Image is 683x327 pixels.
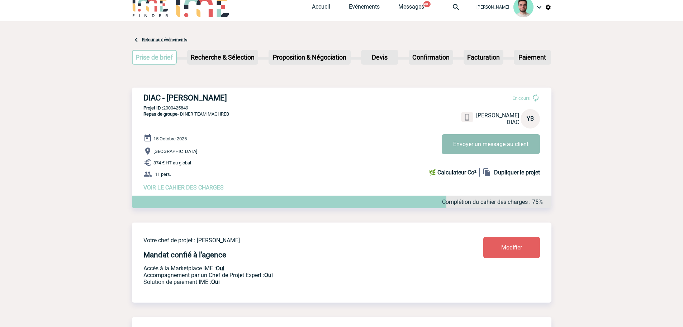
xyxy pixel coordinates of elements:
button: 99+ [423,1,431,7]
span: - DINER TEAM MAGHREB [143,111,229,117]
b: Projet ID : [143,105,163,111]
button: Envoyer un message au client [442,134,540,154]
b: 🌿 Calculateur Co² [429,169,476,176]
a: VOIR LE CAHIER DES CHARGES [143,184,224,191]
p: Proposition & Négociation [269,51,350,64]
a: 🌿 Calculateur Co² [429,168,480,177]
p: Accès à la Marketplace IME : [143,265,441,272]
p: Facturation [464,51,503,64]
p: Prestation payante [143,272,441,279]
span: DIAC [507,119,519,126]
span: [GEOGRAPHIC_DATA] [153,149,197,154]
p: 2000425849 [132,105,551,111]
h3: DIAC - [PERSON_NAME] [143,93,359,102]
p: Conformité aux process achat client, Prise en charge de la facturation, Mutualisation de plusieur... [143,279,441,285]
span: YB [527,115,534,122]
a: Evénements [349,3,380,13]
p: Paiement [514,51,550,64]
p: Devis [362,51,398,64]
a: Messages [398,3,424,13]
p: Confirmation [409,51,452,64]
span: Modifier [501,244,522,251]
p: Prise de brief [133,51,176,64]
span: 374 € HT au global [153,160,191,165]
img: file_copy-black-24dp.png [483,168,491,177]
span: [PERSON_NAME] [476,112,519,119]
span: 15 Octobre 2025 [153,136,187,141]
p: Recherche & Sélection [188,51,257,64]
b: Oui [216,265,224,272]
p: Votre chef de projet : [PERSON_NAME] [143,237,441,244]
b: Dupliquer le projet [494,169,540,176]
b: Oui [211,279,220,285]
h4: Mandat confié à l'agence [143,251,226,259]
span: [PERSON_NAME] [476,5,509,10]
img: portable.png [464,114,470,121]
b: Oui [264,272,273,279]
span: 11 pers. [155,172,171,177]
a: Accueil [312,3,330,13]
span: En cours [512,95,530,101]
a: Retour aux événements [142,37,187,42]
span: Repas de groupe [143,111,177,117]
